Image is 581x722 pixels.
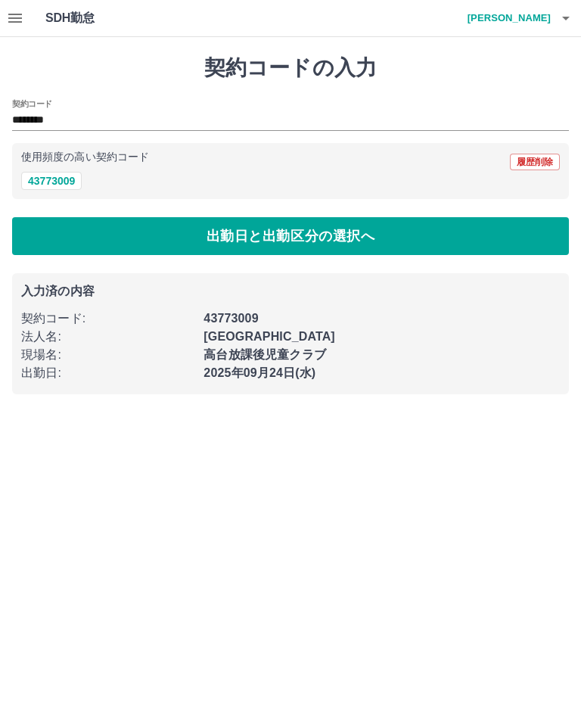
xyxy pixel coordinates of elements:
[204,348,326,361] b: 高台放課後児童クラブ
[21,285,560,297] p: 入力済の内容
[21,346,194,364] p: 現場名 :
[21,152,149,163] p: 使用頻度の高い契約コード
[12,55,569,81] h1: 契約コードの入力
[21,328,194,346] p: 法人名 :
[12,217,569,255] button: 出勤日と出勤区分の選択へ
[12,98,52,110] h2: 契約コード
[21,172,82,190] button: 43773009
[21,364,194,382] p: 出勤日 :
[204,330,335,343] b: [GEOGRAPHIC_DATA]
[204,312,258,325] b: 43773009
[204,366,315,379] b: 2025年09月24日(水)
[21,310,194,328] p: 契約コード :
[510,154,560,170] button: 履歴削除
